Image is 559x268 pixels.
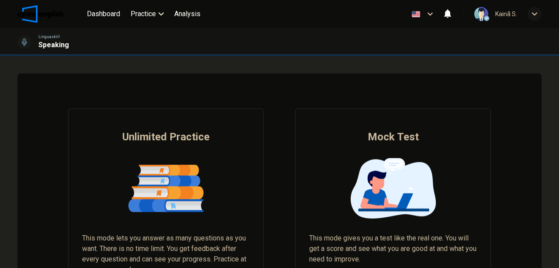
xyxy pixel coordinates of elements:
[368,130,419,144] span: Mock Test
[83,6,124,22] button: Dashboard
[38,40,69,50] h1: Speaking
[38,34,60,40] span: Linguaskill
[474,7,488,21] img: Profile picture
[174,9,200,19] span: Analysis
[171,6,204,22] button: Analysis
[495,9,517,19] div: Kainã S.
[309,233,477,265] span: This mode gives you a test like the real one. You will get a score and see what you are good at a...
[127,6,167,22] button: Practice
[411,11,421,17] img: en
[17,5,63,23] img: OpenEnglish logo
[131,9,156,19] span: Practice
[87,9,120,19] span: Dashboard
[122,130,210,144] span: Unlimited Practice
[17,5,83,23] a: OpenEnglish logo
